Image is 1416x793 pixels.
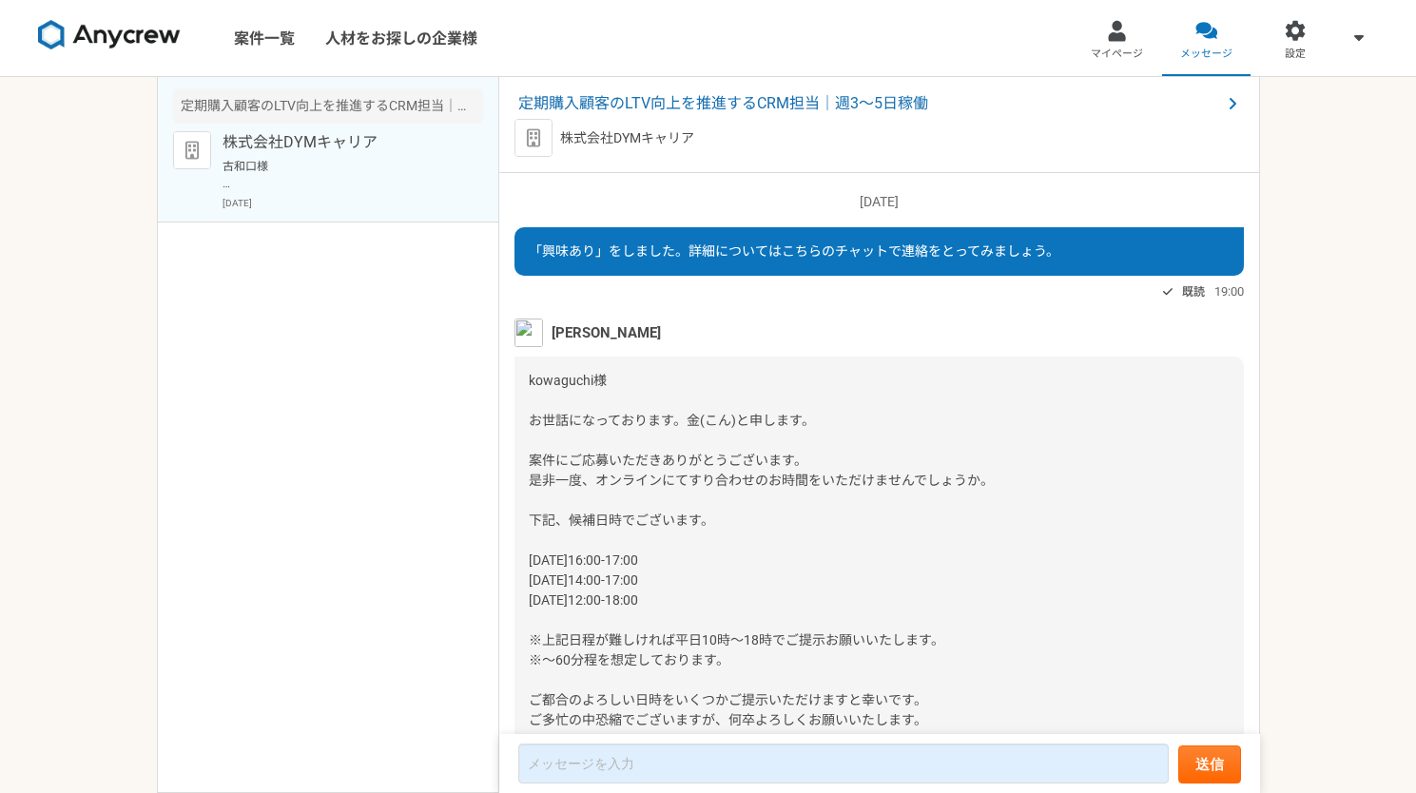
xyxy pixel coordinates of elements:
button: 送信 [1178,745,1241,783]
span: kowaguchi様 お世話になっております。金(こん)と申します。 案件にご応募いただきありがとうございます。 是非一度、オンラインにてすり合わせのお時間をいただけませんでしょうか。 下記、候... [529,373,994,767]
span: 設定 [1285,47,1306,62]
span: [PERSON_NAME] [552,322,661,343]
span: 定期購入顧客のLTV向上を推進するCRM担当｜週3〜5日稼働 [518,92,1221,115]
div: 定期購入顧客のLTV向上を推進するCRM担当｜週3〜5日稼働 [173,88,483,124]
img: default_org_logo-42cde973f59100197ec2c8e796e4974ac8490bb5b08a0eb061ff975e4574aa76.png [514,119,553,157]
img: default_org_logo-42cde973f59100197ec2c8e796e4974ac8490bb5b08a0eb061ff975e4574aa76.png [173,131,211,169]
p: [DATE] [514,192,1244,212]
span: メッセージ [1180,47,1232,62]
p: [DATE] [223,196,483,210]
img: unnamed.png [514,319,543,347]
p: 株式会社DYMキャリア [223,131,457,154]
img: 8DqYSo04kwAAAAASUVORK5CYII= [38,20,181,50]
span: 既読 [1182,280,1205,303]
span: マイページ [1091,47,1143,62]
p: 古和口様 お世話になっております。 内容ご確認いただきましてありがとうございます。 ーーー [DATE]16:00～ Zoom URL: [URL][DOMAIN_NAME] Meeting I... [223,158,457,192]
span: 「興味あり」をしました。詳細についてはこちらのチャットで連絡をとってみましょう。 [529,243,1059,259]
p: 株式会社DYMキャリア [560,128,694,148]
span: 19:00 [1214,282,1244,300]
